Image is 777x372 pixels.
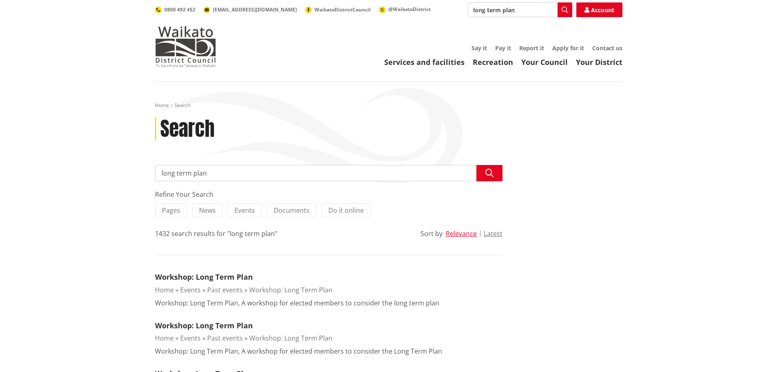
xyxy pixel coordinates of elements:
[155,334,174,343] a: Home
[207,285,243,294] a: Past events
[207,334,243,343] a: Past events
[472,44,487,52] a: Say it
[305,6,371,13] a: WaikatoDistrictCouncil
[314,6,371,13] span: WaikatoDistrictCouncil
[552,44,584,52] a: Apply for it
[421,229,443,238] div: Sort by
[274,206,310,215] span: Documents
[468,2,572,17] input: Search input
[213,6,297,13] span: [EMAIL_ADDRESS][DOMAIN_NAME]
[180,334,201,343] a: Events
[484,230,503,237] button: Latest
[155,298,439,308] p: Workshop: Long Term Plan, A workshop for elected members to consider the long term plan
[180,285,201,294] a: Events
[576,2,622,17] a: Account
[155,6,195,13] a: 0800 492 452
[592,44,622,52] a: Contact us
[249,285,332,294] a: Workshop: Long Term Plan
[204,6,297,13] a: [EMAIL_ADDRESS][DOMAIN_NAME]
[175,102,190,109] span: Search
[384,57,465,67] a: Services and facilities
[199,206,216,215] span: News
[155,229,277,238] div: 1432 search results for "long term plan"
[155,321,253,330] a: Workshop: Long Term Plan
[155,102,169,109] a: Home
[155,102,622,109] nav: breadcrumb
[155,285,174,294] a: Home
[576,57,622,67] a: Your District
[521,57,568,67] a: Your Council
[164,6,195,13] span: 0800 492 452
[160,117,215,141] h1: Search
[495,44,511,52] a: Pay it
[155,272,253,282] a: Workshop: Long Term Plan
[379,6,431,13] a: @WaikatoDistrict
[155,26,216,67] img: Waikato District Council - Te Kaunihera aa Takiwaa o Waikato
[249,334,332,343] a: Workshop: Long Term Plan
[155,189,503,199] div: Refine Your Search
[473,57,513,67] a: Recreation
[162,206,180,215] span: Pages
[155,165,503,181] input: Search input
[155,346,442,356] p: Workshop: Long Term Plan, A workshop for elected members to consider the Long Term Plan
[519,44,544,52] a: Report it
[446,230,477,237] button: Relevance
[235,206,255,215] span: Events
[328,206,364,215] span: Do it online
[388,6,431,13] span: @WaikatoDistrict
